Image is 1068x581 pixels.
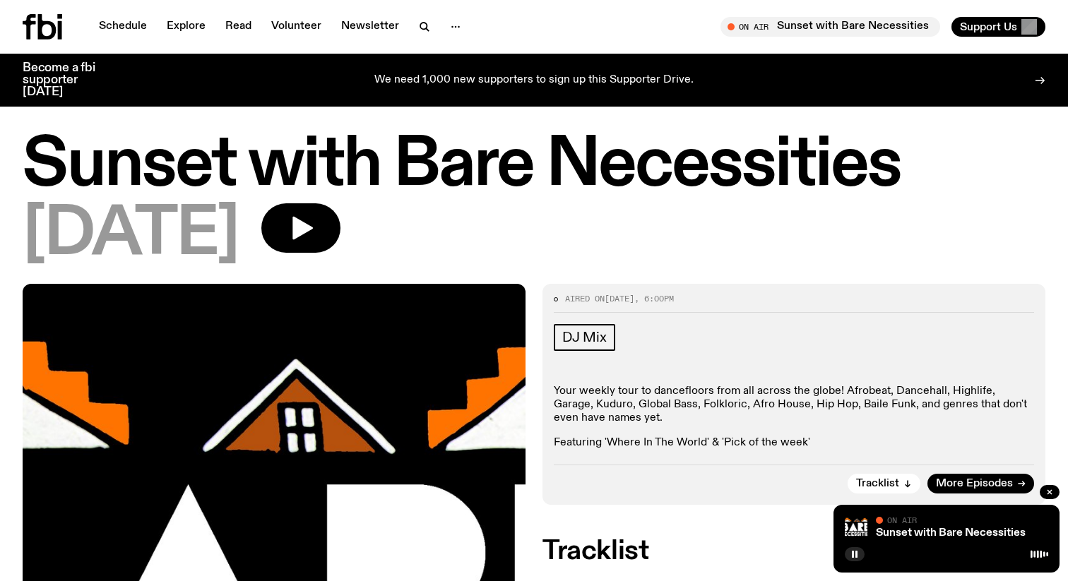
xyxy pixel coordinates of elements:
a: DJ Mix [554,324,615,351]
span: Tracklist [856,479,899,489]
p: We need 1,000 new supporters to sign up this Supporter Drive. [374,74,694,87]
a: Newsletter [333,17,408,37]
span: [DATE] [23,203,239,267]
a: Volunteer [263,17,330,37]
img: Bare Necessities [845,516,867,539]
span: , 6:00pm [634,293,674,304]
span: [DATE] [605,293,634,304]
span: On Air [887,515,917,525]
a: More Episodes [927,474,1034,493]
a: Sunset with Bare Necessities [876,527,1026,539]
span: More Episodes [936,479,1013,489]
button: On AirSunset with Bare Necessities [720,17,940,37]
button: Tracklist [848,474,920,493]
h1: Sunset with Bare Necessities [23,134,1045,198]
a: Read [217,17,260,37]
h2: Tracklist [542,539,1045,564]
span: Support Us [960,20,1017,33]
a: Schedule [90,17,155,37]
span: DJ Mix [562,330,607,345]
p: Featuring 'Where In The World' & 'Pick of the week' [554,436,1034,450]
a: Explore [158,17,214,37]
button: Support Us [951,17,1045,37]
p: Your weekly tour to dancefloors from all across the globe! Afrobeat, Dancehall, Highlife, Garage,... [554,385,1034,426]
h3: Become a fbi supporter [DATE] [23,62,113,98]
span: Aired on [565,293,605,304]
